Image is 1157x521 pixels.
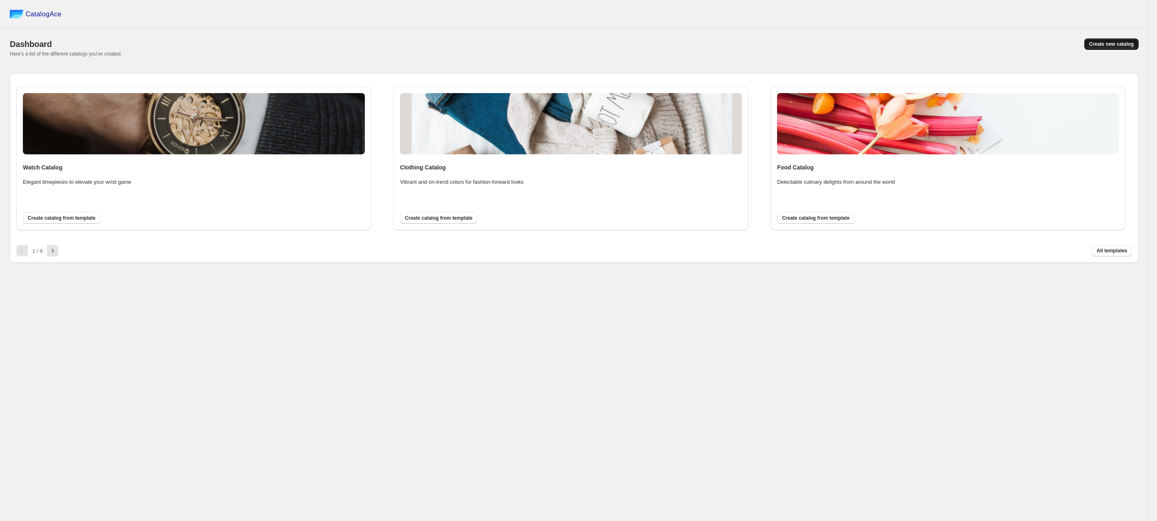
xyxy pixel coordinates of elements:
[10,40,52,49] span: Dashboard
[1084,38,1139,50] button: Create new catalog
[1092,245,1132,256] button: All templates
[32,248,42,254] span: 1 / 9
[23,212,100,224] button: Create catalog from template
[1097,247,1127,254] span: All templates
[26,10,62,18] span: CatalogAce
[777,178,908,186] p: Delectable culinary delights from around the world
[10,51,122,57] span: Here's a list of the different catalogs you've created.
[777,212,854,224] button: Create catalog from template
[1089,41,1134,47] span: Create new catalog
[28,215,95,221] span: Create catalog from template
[400,212,477,224] button: Create catalog from template
[777,93,1119,154] img: food
[23,163,365,171] h4: Watch Catalog
[405,215,472,221] span: Create catalog from template
[777,163,1119,171] h4: Food Catalog
[23,93,365,154] img: watch
[400,93,742,154] img: clothing
[782,215,849,221] span: Create catalog from template
[10,10,24,18] img: catalog ace
[400,163,742,171] h4: Clothing Catalog
[400,178,531,186] p: Vibrant and on-trend colors for fashion-forward looks
[23,178,154,186] p: Elegant timepieces to elevate your wrist game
